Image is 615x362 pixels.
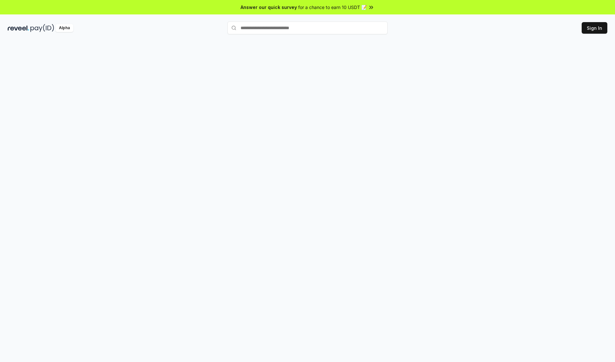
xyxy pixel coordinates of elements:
img: reveel_dark [8,24,29,32]
span: Answer our quick survey [241,4,297,11]
img: pay_id [30,24,54,32]
span: for a chance to earn 10 USDT 📝 [298,4,367,11]
button: Sign In [582,22,607,34]
div: Alpha [55,24,73,32]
